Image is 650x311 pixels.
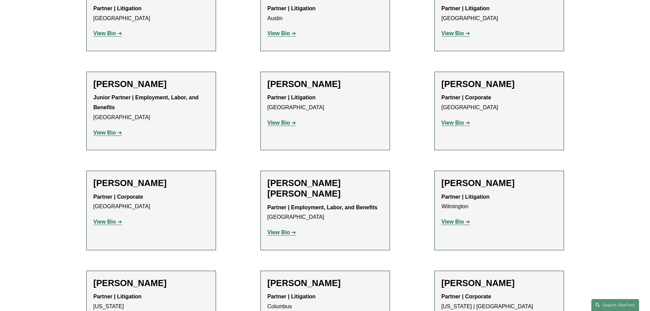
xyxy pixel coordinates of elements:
p: [GEOGRAPHIC_DATA] [442,93,557,113]
strong: Partner | Litigation [93,294,142,299]
a: View Bio [93,219,122,225]
h2: [PERSON_NAME] [442,178,557,188]
h2: [PERSON_NAME] [442,79,557,89]
h2: [PERSON_NAME] [PERSON_NAME] [268,178,383,199]
strong: Junior Partner | Employment, Labor, and Benefits [93,95,200,110]
p: [GEOGRAPHIC_DATA] [93,4,209,24]
strong: Partner | Litigation [268,294,316,299]
h2: [PERSON_NAME] [93,79,209,89]
a: View Bio [268,30,296,36]
a: View Bio [268,120,296,126]
h2: [PERSON_NAME] [268,278,383,288]
strong: View Bio [93,219,116,225]
a: View Bio [268,229,296,235]
a: View Bio [93,30,122,36]
strong: Partner | Litigation [268,95,316,100]
strong: View Bio [442,120,464,126]
h2: [PERSON_NAME] [93,178,209,188]
a: View Bio [442,120,470,126]
strong: View Bio [442,30,464,36]
strong: View Bio [93,130,116,136]
strong: Partner | Litigation [442,194,490,200]
strong: Partner | Litigation [442,5,490,11]
strong: Partner | Corporate [442,294,491,299]
a: View Bio [93,130,122,136]
a: View Bio [442,30,470,36]
p: [GEOGRAPHIC_DATA] [93,93,209,122]
h2: [PERSON_NAME] [93,278,209,288]
strong: View Bio [442,219,464,225]
p: [GEOGRAPHIC_DATA] [442,4,557,24]
strong: Partner | Employment, Labor, and Benefits [268,204,378,210]
h2: [PERSON_NAME] [442,278,557,288]
p: Wilmington [442,192,557,212]
strong: View Bio [268,229,290,235]
strong: Partner | Litigation [93,5,142,11]
p: Austin [268,4,383,24]
p: [GEOGRAPHIC_DATA] [268,203,383,223]
h2: [PERSON_NAME] [268,79,383,89]
strong: Partner | Corporate [93,194,143,200]
a: Search this site [591,299,639,311]
strong: View Bio [268,30,290,36]
strong: View Bio [93,30,116,36]
strong: Partner | Litigation [268,5,316,11]
a: View Bio [442,219,470,225]
strong: View Bio [268,120,290,126]
p: [GEOGRAPHIC_DATA] [268,93,383,113]
strong: Partner | Corporate [442,95,491,100]
p: [GEOGRAPHIC_DATA] [93,192,209,212]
